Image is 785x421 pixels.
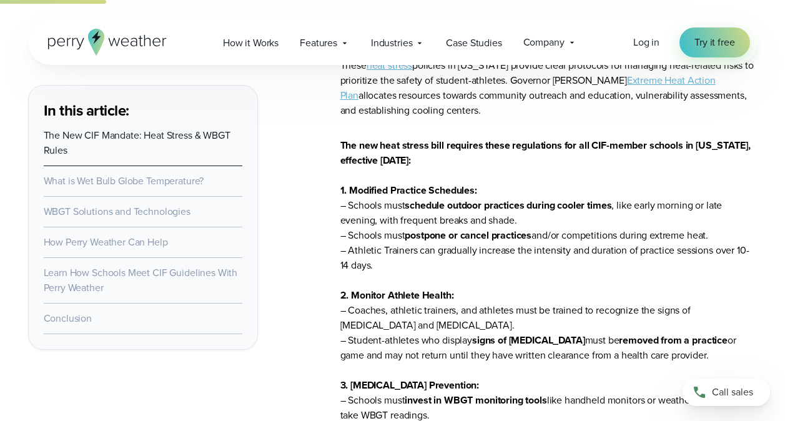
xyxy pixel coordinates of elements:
strong: postpone or cancel practices [405,228,531,242]
strong: 2. Monitor Athlete Health: [340,288,454,302]
span: Call sales [712,385,753,400]
span: How it Works [223,36,279,51]
strong: 1. Modified Practice Schedules: [340,183,477,197]
a: Extreme Heat Action Plan [340,73,716,102]
span: Industries [371,36,413,51]
a: Try it free [679,27,749,57]
a: The New CIF Mandate: Heat Stress & WBGT Rules [44,128,230,157]
a: Learn How Schools Meet CIF Guidelines With Perry Weather [44,265,238,295]
a: How Perry Weather Can Help [44,235,168,249]
strong: The new heat stress bill requires these regulations for all CIF-member schools in [US_STATE], eff... [340,138,751,167]
span: Company [523,35,565,50]
a: WBGT Solutions and Technologies [44,204,190,219]
a: heat stress [367,58,412,72]
span: Try it free [694,35,734,50]
span: Log in [633,35,659,49]
strong: signs of [MEDICAL_DATA] [472,333,585,347]
strong: removed from a practice [619,333,728,347]
strong: invest in WBGT monitoring tools [405,393,546,407]
h3: In this article: [44,101,242,121]
a: Conclusion [44,311,92,325]
a: How it Works [212,30,289,56]
span: Features [300,36,337,51]
p: These policies in [US_STATE] provide clear protocols for managing heat-related risks to prioritiz... [340,58,758,118]
a: Log in [633,35,659,50]
a: Case Studies [435,30,512,56]
span: Case Studies [446,36,501,51]
a: Call sales [683,379,770,406]
strong: 3. [MEDICAL_DATA] Prevention: [340,378,480,392]
a: What is Wet Bulb Globe Temperature? [44,174,204,188]
strong: schedule outdoor practices during cooler times [405,198,611,212]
